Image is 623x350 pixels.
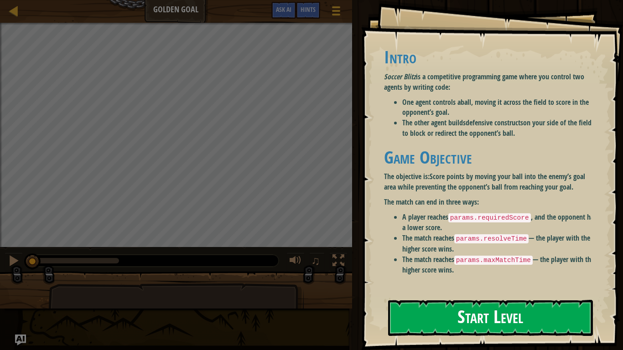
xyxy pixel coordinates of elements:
[311,254,320,268] span: ♫
[384,197,598,207] p: The match can end in three ways:
[276,5,291,14] span: Ask AI
[325,2,348,23] button: Show game menu
[329,252,348,271] button: Toggle fullscreen
[402,233,598,254] li: The match reaches — the player with the higher score wins.
[384,171,585,192] strong: Score points by moving your ball into the enemy’s goal area while preventing the opponent’s ball ...
[454,234,529,243] code: params.resolveTime
[384,47,598,67] h1: Intro
[402,97,598,118] li: One agent controls a , moving it across the field to score in the opponent’s goal.
[402,254,598,275] li: The match reaches — the player with the higher score wins.
[301,5,316,14] span: Hints
[384,72,416,82] em: Soccer Blitz
[384,72,598,93] p: is a competitive programming game where you control two agents by writing code:
[448,213,531,222] code: params.requiredScore
[15,335,26,345] button: Ask AI
[388,300,593,336] button: Start Level
[271,2,296,19] button: Ask AI
[402,118,598,139] li: The other agent builds on your side of the field to block or redirect the opponent’s ball.
[384,171,598,192] p: The objective is:
[384,148,598,167] h1: Game Objective
[286,252,305,271] button: Adjust volume
[5,252,23,271] button: Ctrl + P: Pause
[461,97,471,107] strong: ball
[454,256,533,265] code: params.maxMatchTime
[466,118,523,128] strong: defensive constructs
[402,212,598,233] li: A player reaches , and the opponent has a lower score.
[309,252,325,271] button: ♫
